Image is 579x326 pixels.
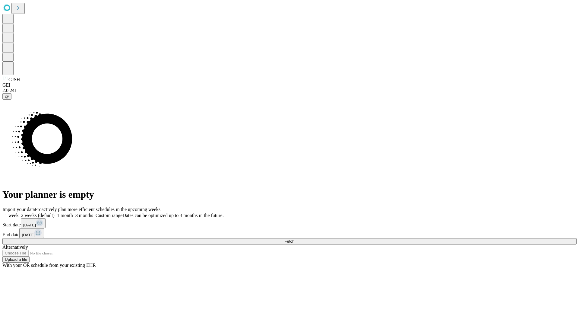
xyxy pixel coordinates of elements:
span: Import your data [2,207,35,212]
span: Alternatively [2,245,28,250]
div: End date [2,228,577,238]
span: GJSH [8,77,20,82]
button: [DATE] [21,218,46,228]
span: Custom range [96,213,122,218]
span: 1 month [57,213,73,218]
button: Fetch [2,238,577,245]
span: Proactively plan more efficient schedules in the upcoming weeks. [35,207,162,212]
div: 2.0.241 [2,88,577,93]
span: 2 weeks (default) [21,213,55,218]
span: 3 months [75,213,93,218]
button: [DATE] [19,228,44,238]
div: Start date [2,218,577,228]
button: Upload a file [2,256,30,263]
span: [DATE] [22,233,34,237]
span: @ [5,94,9,99]
span: With your OR schedule from your existing EHR [2,263,96,268]
span: Fetch [284,239,294,244]
h1: Your planner is empty [2,189,577,200]
span: 1 week [5,213,19,218]
span: [DATE] [23,223,36,227]
div: GEI [2,82,577,88]
button: @ [2,93,11,100]
span: Dates can be optimized up to 3 months in the future. [122,213,223,218]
